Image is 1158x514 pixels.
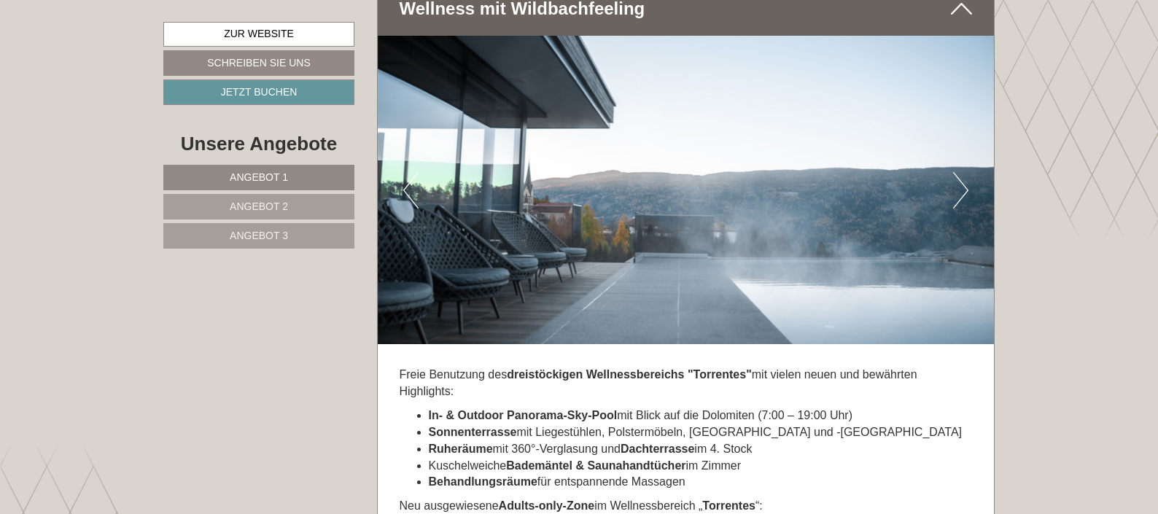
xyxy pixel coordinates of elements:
[163,50,354,76] a: Schreiben Sie uns
[429,409,618,421] strong: In- & Outdoor Panorama-Sky-Pool
[230,230,288,241] span: Angebot 3
[403,172,419,209] button: Previous
[400,367,973,400] p: Freie Benutzung des mit vielen neuen und bewährten Highlights:
[429,408,973,424] li: mit Blick auf die Dolomiten (7:00 – 19:00 Uhr)
[621,443,694,455] strong: Dachterrasse
[429,474,973,491] li: für entspannende Massagen
[429,443,493,455] strong: Ruheräume
[163,79,354,105] a: Jetzt buchen
[230,171,288,183] span: Angebot 1
[429,475,537,488] strong: Behandlungsräume
[506,459,685,472] strong: Bademäntel & Saunahandtücher
[429,424,973,441] li: mit Liegestühlen, Polstermöbeln, [GEOGRAPHIC_DATA] und -[GEOGRAPHIC_DATA]
[702,499,755,512] strong: Torrentes
[230,200,288,212] span: Angebot 2
[499,499,595,512] strong: Adults-only-Zone
[953,172,968,209] button: Next
[163,22,354,47] a: Zur Website
[507,368,752,381] strong: dreistöckigen Wellnessbereichs "Torrentes"
[429,441,973,458] li: mit 360°-Verglasung und im 4. Stock
[163,131,354,157] div: Unsere Angebote
[429,458,973,475] li: Kuschelweiche im Zimmer
[429,426,517,438] strong: Sonnenterrasse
